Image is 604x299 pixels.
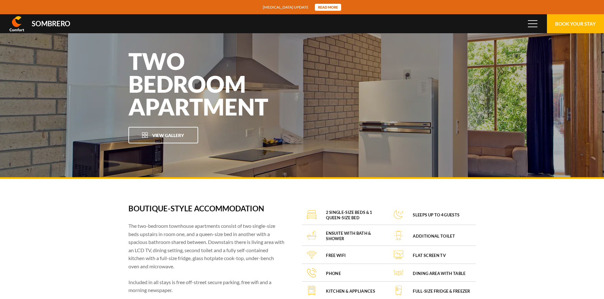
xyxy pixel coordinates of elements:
h1: Two Bedroom Apartment [128,50,303,118]
img: Sleeps up to 4 guests [394,210,403,219]
h4: Sleeps up to 4 guests [413,212,459,218]
button: Menu [523,14,542,33]
h4: Phone [326,271,341,276]
img: Ensuite with bath & shower [307,231,316,240]
h4: Ensuite with bath & shower [326,231,384,242]
div: Sombrero [32,20,70,27]
img: Kitchen & appliances [307,286,316,295]
h4: Kitchen & appliances [326,289,375,294]
h4: FREE WiFi [326,253,346,258]
img: FREE WiFi [307,250,316,259]
h4: 2 single-size beds & 1 queen-size bed [326,210,384,221]
img: Dining area with table [394,268,403,277]
p: Included in all stays is free off-street secure parking, free wifi and a morning newspaper. [128,278,285,294]
img: Phone [307,268,316,277]
span: View Gallery [152,133,184,138]
h3: Boutique-style accommodation [128,204,285,213]
img: Open Gallery [142,132,148,138]
img: 2 single-size beds & 1 queen-size bed [307,210,316,219]
img: Comfort Inn & Suites Sombrero [10,16,24,31]
span: [MEDICAL_DATA] update [263,4,308,10]
button: Book Your Stay [547,14,604,33]
h4: Dining area with table [413,271,465,276]
h4: Flat screen TV [413,253,445,258]
img: Full-size fridge & freezer [394,286,403,295]
img: Additional toilet [394,231,403,240]
p: The two-bedroom townhouse apartments consist of two single-size beds upstairs in room one, and a ... [128,222,285,271]
img: Flat screen TV [394,250,403,259]
button: View Gallery [128,127,198,143]
span: Menu [528,20,537,27]
h4: Additional toilet [413,234,455,239]
h4: Full-size fridge & freezer [413,289,470,294]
